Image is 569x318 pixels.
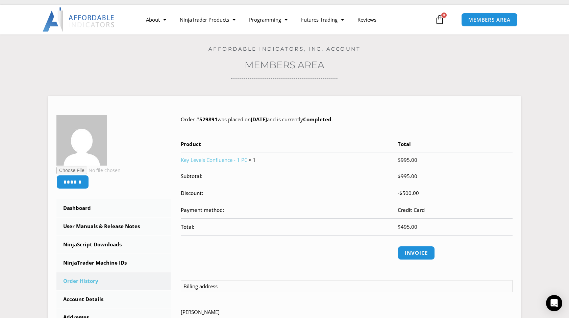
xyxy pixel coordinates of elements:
[398,202,513,219] td: Credit Card
[398,156,417,163] bdi: 995.00
[139,12,173,27] a: About
[56,272,171,290] a: Order History
[398,156,401,163] span: $
[56,254,171,272] a: NinjaTrader Machine IDs
[398,246,435,260] a: Invoice order number 529891
[181,202,398,219] th: Payment method:
[248,156,256,163] strong: × 1
[398,223,401,230] span: $
[56,236,171,253] a: NinjaScript Downloads
[181,185,398,202] th: Discount:
[398,173,401,179] span: $
[173,12,242,27] a: NinjaTrader Products
[351,12,383,27] a: Reviews
[139,12,433,27] nav: Menu
[399,190,419,196] span: 500.00
[441,13,447,18] span: 0
[181,140,398,152] th: Product
[181,218,398,235] th: Total:
[303,116,331,123] mark: Completed
[398,185,513,202] td: -
[242,12,294,27] a: Programming
[398,140,513,152] th: Total
[181,280,513,292] h2: Billing address
[199,116,218,123] mark: 529891
[468,17,511,22] span: MEMBERS AREA
[56,199,171,217] a: Dashboard
[43,7,115,32] img: LogoAI | Affordable Indicators – NinjaTrader
[546,295,562,311] div: Open Intercom Messenger
[294,12,351,27] a: Futures Trading
[56,218,171,235] a: User Manuals & Release Notes
[398,173,417,179] span: 995.00
[56,115,107,166] img: aad6eafd58ada58f8f8c0fc8d3cf44d7ffa1ee9add2a97e78e338c88a1b7f4fe
[208,46,361,52] a: Affordable Indicators, Inc. Account
[251,116,267,123] mark: [DATE]
[181,115,513,124] p: Order # was placed on and is currently .
[399,190,402,196] span: $
[425,10,454,29] a: 0
[245,59,324,71] a: Members Area
[398,223,417,230] span: 495.00
[181,168,398,185] th: Subtotal:
[461,13,518,27] a: MEMBERS AREA
[181,156,247,163] a: Key Levels Confluence - 1 PC
[56,291,171,308] a: Account Details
